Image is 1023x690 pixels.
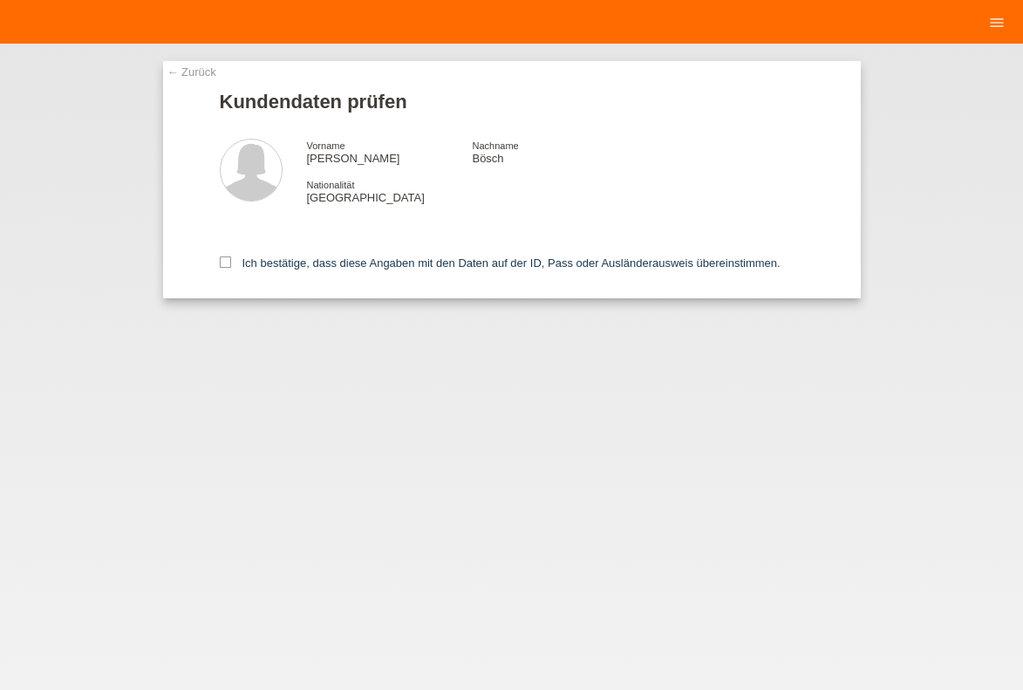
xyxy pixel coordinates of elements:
a: ← Zurück [167,65,216,79]
h1: Kundendaten prüfen [220,91,804,113]
span: Nationalität [307,180,355,190]
span: Nachname [472,140,518,151]
div: Bösch [472,139,638,165]
span: Vorname [307,140,345,151]
div: [GEOGRAPHIC_DATA] [307,178,473,204]
a: menu [979,17,1014,27]
i: menu [988,14,1006,31]
label: Ich bestätige, dass diese Angaben mit den Daten auf der ID, Pass oder Ausländerausweis übereinsti... [220,256,781,270]
div: [PERSON_NAME] [307,139,473,165]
